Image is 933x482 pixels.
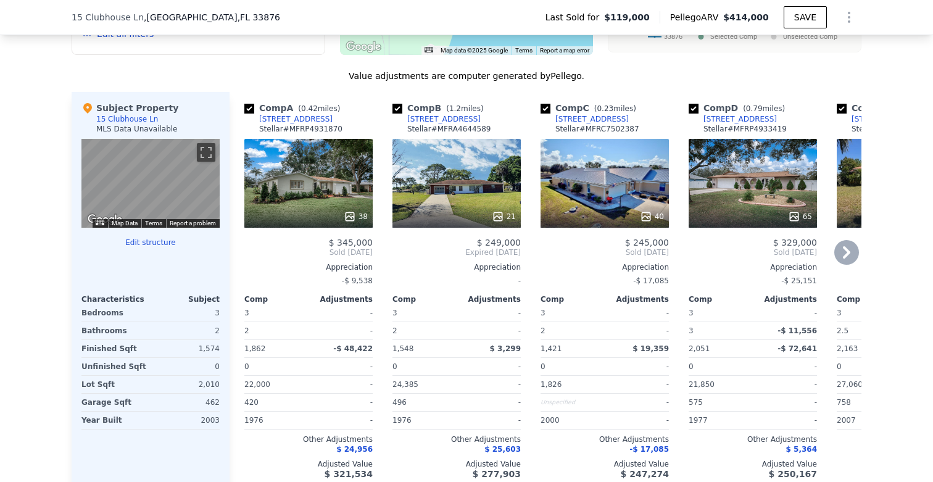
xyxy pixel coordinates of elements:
div: Other Adjustments [689,434,817,444]
div: Adjustments [605,294,669,304]
span: 3 [689,309,694,317]
div: - [459,412,521,429]
div: 1,574 [153,340,220,357]
span: ( miles) [738,104,790,113]
span: Sold [DATE] [541,247,669,257]
div: Adjustments [457,294,521,304]
div: 2 [153,322,220,339]
div: Year Built [81,412,148,429]
div: 65 [788,210,812,223]
div: Street View [81,139,220,228]
div: Stellar # MFRP4933419 [703,124,787,134]
div: Comp B [392,102,489,114]
span: 2,163 [837,344,858,353]
span: 1,421 [541,344,562,353]
span: 0 [689,362,694,371]
span: 0.79 [746,104,763,113]
div: Comp C [541,102,641,114]
span: ( miles) [589,104,641,113]
div: Comp [392,294,457,304]
span: 1.2 [449,104,461,113]
span: 0.42 [301,104,318,113]
text: 33876 [664,33,682,41]
span: 21,850 [689,380,715,389]
div: 2000 [541,412,602,429]
a: [STREET_ADDRESS] [392,114,481,124]
div: - [311,322,373,339]
div: [STREET_ADDRESS] [703,114,777,124]
div: 2 [392,322,454,339]
div: 1976 [392,412,454,429]
span: 24,385 [392,380,418,389]
a: Open this area in Google Maps (opens a new window) [343,39,384,55]
div: - [755,376,817,393]
div: Adjusted Value [244,459,373,469]
a: Terms (opens in new tab) [515,47,533,54]
span: $ 245,000 [625,238,669,247]
button: Keyboard shortcuts [96,220,104,225]
span: Sold [DATE] [689,247,817,257]
span: -$ 9,538 [342,276,373,285]
span: $ 250,167 [769,469,817,479]
div: - [459,376,521,393]
span: 0 [392,362,397,371]
text: Unselected Comp [783,33,837,41]
div: Stellar # MFRC7502387 [555,124,639,134]
span: -$ 17,085 [629,445,669,454]
div: Unspecified [541,394,602,411]
div: [STREET_ADDRESS] [407,114,481,124]
span: $ 345,000 [329,238,373,247]
div: - [311,304,373,322]
button: SAVE [784,6,827,28]
div: - [311,412,373,429]
span: 3 [392,309,397,317]
a: [STREET_ADDRESS] [689,114,777,124]
div: Adjusted Value [689,459,817,469]
div: Value adjustments are computer generated by Pellego . [72,70,861,82]
button: Show Options [837,5,861,30]
div: 15 Clubhouse Ln [96,114,158,124]
div: 38 [344,210,368,223]
div: 2 [244,322,306,339]
div: Appreciation [392,262,521,272]
span: -$ 17,085 [633,276,669,285]
div: Comp [689,294,753,304]
span: $ 329,000 [773,238,817,247]
div: Lot Sqft [81,376,148,393]
div: Characteristics [81,294,151,304]
div: 3 [689,322,750,339]
span: 0 [244,362,249,371]
div: Adjustments [309,294,373,304]
div: - [755,304,817,322]
div: Comp D [689,102,790,114]
span: Sold [DATE] [244,247,373,257]
button: Keyboard shortcuts [425,47,433,52]
div: 2007 [837,412,898,429]
span: Pellego ARV [670,11,724,23]
div: - [607,412,669,429]
div: - [755,412,817,429]
div: 462 [153,394,220,411]
div: - [607,394,669,411]
span: $ 25,603 [484,445,521,454]
img: Google [343,39,384,55]
div: 21 [492,210,516,223]
span: $ 277,903 [473,469,521,479]
div: Comp [541,294,605,304]
a: Open this area in Google Maps (opens a new window) [85,212,125,228]
div: Stellar # MFRP4931870 [259,124,342,134]
span: Map data ©2025 Google [441,47,508,54]
span: 0 [837,362,842,371]
div: Other Adjustments [541,434,669,444]
button: Edit structure [81,238,220,247]
div: Comp [244,294,309,304]
div: - [311,376,373,393]
span: 3 [541,309,545,317]
span: 575 [689,398,703,407]
div: Subject Property [81,102,178,114]
div: - [459,322,521,339]
span: 3 [244,309,249,317]
div: Other Adjustments [392,434,521,444]
div: - [607,304,669,322]
div: Unfinished Sqft [81,358,148,375]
